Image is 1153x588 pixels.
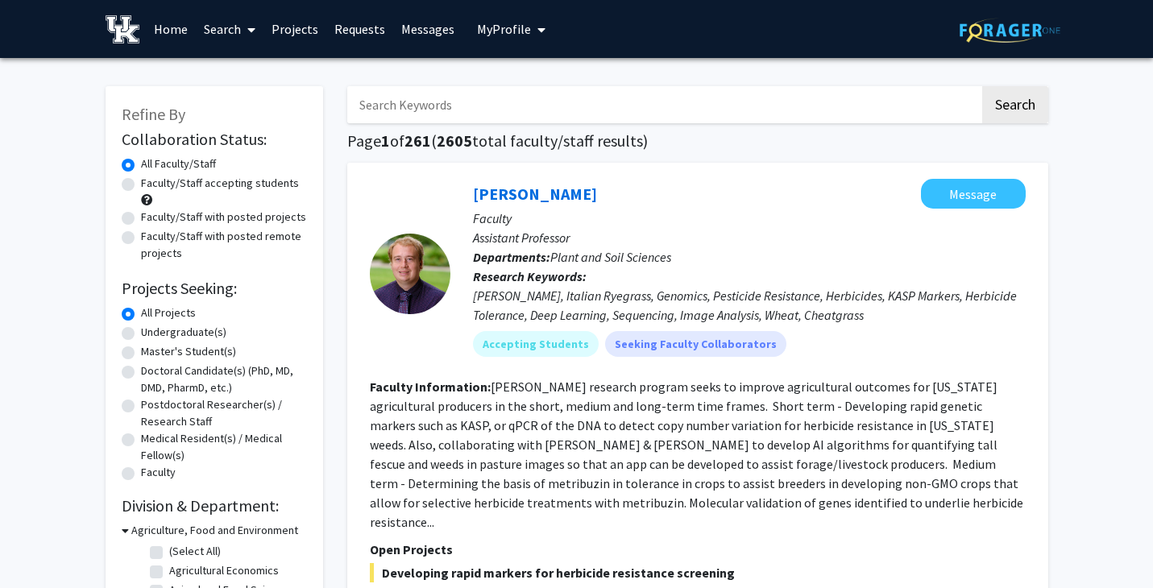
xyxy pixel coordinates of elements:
label: Undergraduate(s) [141,324,226,341]
div: [PERSON_NAME], Italian Ryegrass, Genomics, Pesticide Resistance, Herbicides, KASP Markers, Herbic... [473,286,1026,325]
label: Postdoctoral Researcher(s) / Research Staff [141,396,307,430]
label: Faculty [141,464,176,481]
a: Search [196,1,263,57]
h3: Agriculture, Food and Environment [131,522,298,539]
a: Projects [263,1,326,57]
p: Open Projects [370,540,1026,559]
mat-chip: Seeking Faculty Collaborators [605,331,786,357]
label: All Faculty/Staff [141,155,216,172]
label: All Projects [141,304,196,321]
input: Search Keywords [347,86,980,123]
span: 2605 [437,130,472,151]
h2: Collaboration Status: [122,130,307,149]
label: Doctoral Candidate(s) (PhD, MD, DMD, PharmD, etc.) [141,362,307,396]
a: Requests [326,1,393,57]
span: Developing rapid markers for herbicide resistance screening [370,563,1026,582]
a: Home [146,1,196,57]
span: Plant and Soil Sciences [550,249,671,265]
span: Refine By [122,104,185,124]
span: 261 [404,130,431,151]
a: Messages [393,1,462,57]
label: Faculty/Staff accepting students [141,175,299,192]
button: Search [982,86,1048,123]
label: Agricultural Economics [169,562,279,579]
label: Faculty/Staff with posted projects [141,209,306,226]
p: Faculty [473,209,1026,228]
label: (Select All) [169,543,221,560]
b: Faculty Information: [370,379,491,395]
img: University of Kentucky Logo [106,15,140,43]
h2: Projects Seeking: [122,279,307,298]
a: [PERSON_NAME] [473,184,597,204]
img: ForagerOne Logo [960,18,1060,43]
fg-read-more: [PERSON_NAME] research program seeks to improve agricultural outcomes for [US_STATE] agricultural... [370,379,1023,530]
label: Medical Resident(s) / Medical Fellow(s) [141,430,307,464]
iframe: Chat [12,516,68,576]
b: Departments: [473,249,550,265]
b: Research Keywords: [473,268,587,284]
p: Assistant Professor [473,228,1026,247]
label: Master's Student(s) [141,343,236,360]
mat-chip: Accepting Students [473,331,599,357]
button: Message Samuel Revolinski [921,179,1026,209]
label: Faculty/Staff with posted remote projects [141,228,307,262]
span: 1 [381,130,390,151]
h1: Page of ( total faculty/staff results) [347,131,1048,151]
h2: Division & Department: [122,496,307,516]
span: My Profile [477,21,531,37]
